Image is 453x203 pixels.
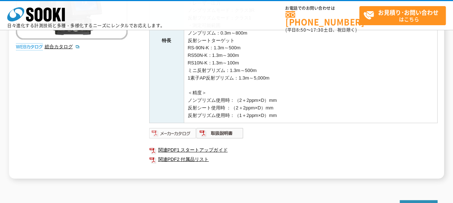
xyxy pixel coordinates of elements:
span: お電話でのお問い合わせは [285,6,359,10]
a: メーカーカタログ [149,132,196,138]
p: 日々進化する計測技術と多種・多様化するニーズにレンタルでお応えします。 [7,23,165,28]
img: webカタログ [16,43,43,50]
a: 取扱説明書 [196,132,244,138]
a: お見積り･お問い合わせはこちら [359,6,446,25]
img: 取扱説明書 [196,127,244,139]
span: 8:50 [296,27,306,33]
a: [PHONE_NUMBER] [285,11,359,26]
a: 関連PDF2 付属品リスト [149,155,438,164]
span: はこちら [363,6,445,24]
a: 総合カタログ [45,44,80,49]
span: (平日 ～ 土日、祝日除く) [285,27,357,33]
img: メーカーカタログ [149,127,196,139]
strong: お見積り･お問い合わせ [378,8,439,17]
span: 17:30 [311,27,324,33]
a: 関連PDF1 スタートアップガイド [149,145,438,155]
